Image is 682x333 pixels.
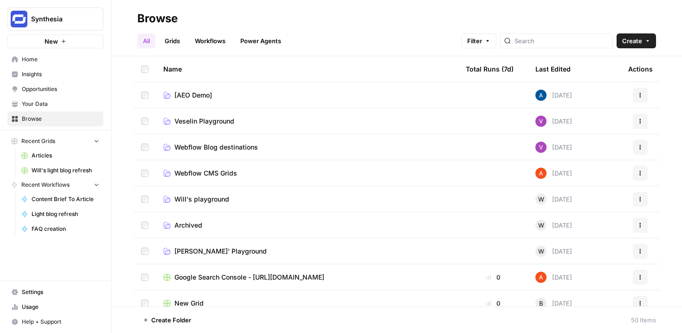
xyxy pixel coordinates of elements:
[163,195,451,204] a: Will's playground
[7,300,103,314] a: Usage
[535,56,571,82] div: Last Edited
[7,314,103,329] button: Help + Support
[235,33,287,48] a: Power Agents
[163,143,451,152] a: Webflow Blog destinations
[535,272,547,283] img: cje7zb9ux0f2nqyv5qqgv3u0jxek
[174,117,234,126] span: Veselin Playground
[7,67,103,82] a: Insights
[22,115,99,123] span: Browse
[174,195,229,204] span: Will's playground
[539,299,543,308] span: B
[151,315,191,325] span: Create Folder
[174,247,267,256] span: [PERSON_NAME]' Playground
[631,315,656,325] div: 50 Items
[17,192,103,207] a: Content Brief To Article
[17,163,103,178] a: Will's light blog refresh
[163,273,451,282] a: Google Search Console - [URL][DOMAIN_NAME]
[535,90,572,101] div: [DATE]
[7,178,103,192] button: Recent Workflows
[21,137,55,145] span: Recent Grids
[22,318,99,326] span: Help + Support
[174,299,204,308] span: New Grid
[174,91,212,100] span: [AEO Demo]
[163,299,451,308] a: New Grid
[163,221,451,230] a: Archived
[21,181,70,189] span: Recent Workflows
[32,195,99,203] span: Content Brief To Article
[137,33,155,48] a: All
[466,299,521,308] div: 0
[7,97,103,111] a: Your Data
[17,222,103,236] a: FAQ creation
[7,82,103,97] a: Opportunities
[7,134,103,148] button: Recent Grids
[7,52,103,67] a: Home
[535,116,547,127] img: u5s9sr84i1zya6e83i9a0udxv2mu
[22,100,99,108] span: Your Data
[174,221,202,230] span: Archived
[622,36,642,46] span: Create
[461,33,496,48] button: Filter
[32,166,99,175] span: Will's light blog refresh
[174,143,258,152] span: Webflow Blog destinations
[535,220,572,231] div: [DATE]
[535,246,572,257] div: [DATE]
[7,34,103,48] button: New
[159,33,186,48] a: Grids
[535,116,572,127] div: [DATE]
[174,273,324,282] span: Google Search Console - [URL][DOMAIN_NAME]
[137,313,197,327] button: Create Folder
[535,272,572,283] div: [DATE]
[515,36,609,46] input: Search
[137,11,178,26] div: Browse
[163,91,451,100] a: [AEO Demo]
[163,247,451,256] a: [PERSON_NAME]' Playground
[17,207,103,222] a: Light blog refresh
[32,225,99,233] span: FAQ creation
[628,56,653,82] div: Actions
[535,194,572,205] div: [DATE]
[22,303,99,311] span: Usage
[45,37,58,46] span: New
[535,90,547,101] img: he81ibor8lsei4p3qvg4ugbvimgp
[617,33,656,48] button: Create
[538,221,544,230] span: W
[32,151,99,160] span: Articles
[189,33,231,48] a: Workflows
[7,111,103,126] a: Browse
[17,148,103,163] a: Articles
[22,70,99,78] span: Insights
[163,56,451,82] div: Name
[7,285,103,300] a: Settings
[535,168,572,179] div: [DATE]
[466,273,521,282] div: 0
[163,117,451,126] a: Veselin Playground
[466,56,514,82] div: Total Runs (7d)
[538,195,544,204] span: W
[7,7,103,31] button: Workspace: Synthesia
[535,142,572,153] div: [DATE]
[22,85,99,93] span: Opportunities
[32,210,99,218] span: Light blog refresh
[535,298,572,309] div: [DATE]
[22,288,99,296] span: Settings
[535,168,547,179] img: cje7zb9ux0f2nqyv5qqgv3u0jxek
[535,142,547,153] img: u5s9sr84i1zya6e83i9a0udxv2mu
[174,169,237,178] span: Webflow CMS Grids
[31,14,87,24] span: Synthesia
[163,169,451,178] a: Webflow CMS Grids
[11,11,27,27] img: Synthesia Logo
[538,247,544,256] span: W
[22,55,99,64] span: Home
[467,36,482,46] span: Filter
